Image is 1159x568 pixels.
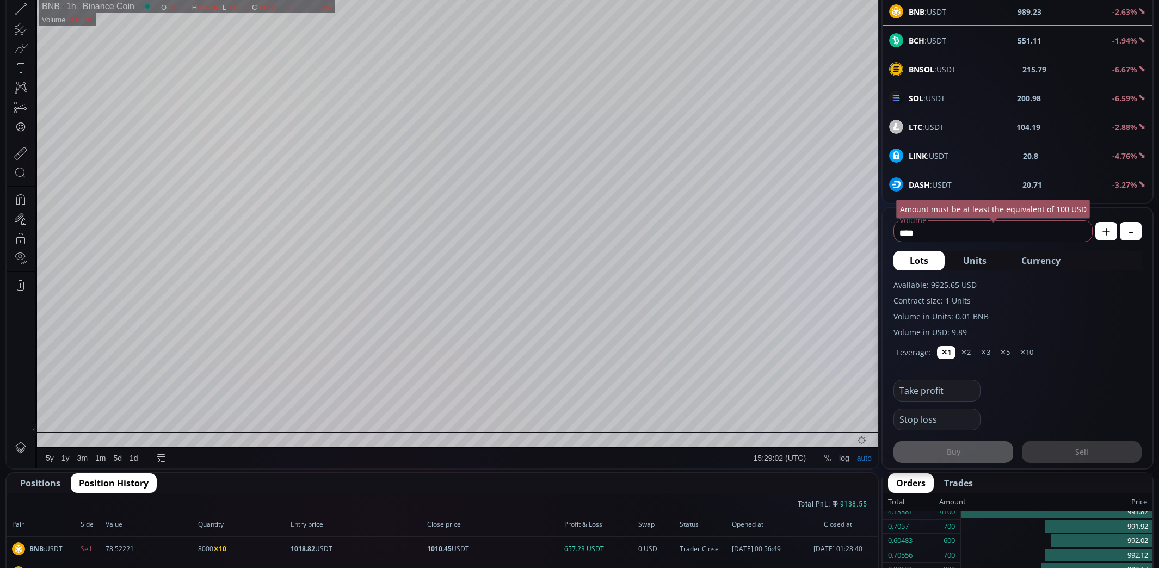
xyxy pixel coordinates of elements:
[81,544,102,554] span: Sell
[909,92,945,104] span: :USDT
[937,346,955,359] button: ✕1
[963,254,987,267] span: Units
[893,295,1142,306] label: Contract size: 1 Units
[1120,222,1142,240] button: -
[732,520,800,529] span: Opened at
[961,505,1152,520] div: 991.82
[203,6,236,15] div: Indicators
[909,35,946,46] span: :USDT
[893,311,1142,322] label: Volume in Units: 0.01 BNB
[198,520,287,529] span: Quantity
[1021,254,1061,267] span: Currency
[71,477,81,486] div: 3m
[888,520,909,534] div: 0.7057
[291,544,315,553] b: 1018.82
[53,25,70,35] div: 1h
[39,477,47,486] div: 5y
[1112,180,1137,190] b: -3.27%
[29,544,63,554] span: :USDT
[944,534,955,548] div: 600
[20,477,60,490] span: Positions
[747,477,799,486] span: 15:29:02 (UTC)
[638,520,676,529] span: Swap
[1112,151,1137,161] b: -4.76%
[910,254,928,267] span: Lots
[743,471,803,492] button: 15:29:02 (UTC)
[564,544,635,554] span: 657.23 USDT
[79,477,149,490] span: Position History
[12,520,77,529] span: Pair
[909,122,922,132] b: LTC
[829,471,847,492] div: Toggle Log Scale
[91,6,100,15] div: 1 h
[909,93,923,103] b: SOL
[216,27,220,35] div: L
[291,544,424,554] span: USDT
[996,346,1014,359] button: ✕5
[813,471,829,492] div: Toggle Percentage
[1005,251,1077,270] button: Currency
[63,39,85,47] div: 4.017K
[245,27,251,35] div: C
[888,505,913,519] div: 4.13381
[35,39,59,47] div: Volume
[957,346,975,359] button: ✕2
[276,27,325,35] div: −3.69 (−0.37%)
[291,520,424,529] span: Entry price
[833,477,843,486] div: log
[191,27,213,35] div: 996.86
[1112,93,1137,103] b: -6.59%
[89,477,99,486] div: 1m
[107,477,116,486] div: 5d
[804,544,872,554] span: [DATE] 01:28:40
[161,27,182,35] div: 995.91
[961,534,1152,548] div: 992.02
[680,544,729,554] span: Trader Close
[940,505,955,519] div: 4100
[427,520,561,529] span: Close price
[888,473,934,493] button: Orders
[966,495,1147,509] div: Price
[10,145,19,156] div: 
[893,326,1142,338] label: Volume in USD: 9.89
[1015,346,1038,359] button: ✕10
[961,548,1152,563] div: 992.12
[909,179,952,190] span: :USDT
[944,548,955,563] div: 700
[1022,64,1046,75] b: 215.79
[427,544,452,553] b: 1010.45
[896,477,926,490] span: Orders
[680,520,729,529] span: Status
[106,544,195,554] span: 78.52221
[220,27,242,35] div: 991.68
[732,544,800,554] span: [DATE] 00:56:49
[70,25,128,35] div: Binance Coin
[944,520,955,534] div: 700
[909,151,927,161] b: LINK
[1016,121,1040,133] b: 104.19
[146,6,178,15] div: Compare
[55,477,63,486] div: 1y
[909,64,956,75] span: :USDT
[1095,222,1117,240] button: +
[896,200,1090,219] div: Amount must be at least the equivalent of 100 USD
[909,121,944,133] span: :USDT
[939,495,966,509] div: Amount
[804,520,872,529] span: Closed at
[213,544,226,553] b: ✕10
[35,25,53,35] div: BNB
[888,548,913,563] div: 0.70556
[198,544,287,554] span: 8000
[896,347,931,358] label: Leverage:
[25,446,30,460] div: Hide Drawings Toolbar
[1112,122,1137,132] b: -2.88%
[976,346,995,359] button: ✕3
[947,251,1003,270] button: Units
[427,544,561,554] span: USDT
[909,35,924,46] b: BCH
[186,27,191,35] div: H
[1018,35,1041,46] b: 551.11
[1022,179,1042,190] b: 20.71
[909,64,934,75] b: BNSOL
[123,477,132,486] div: 1d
